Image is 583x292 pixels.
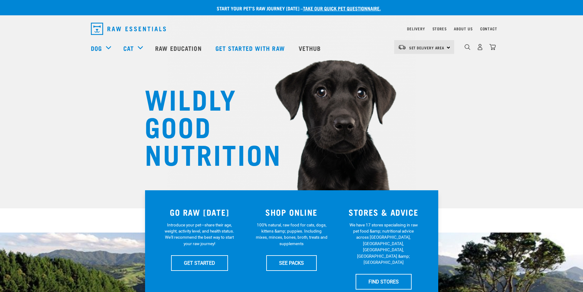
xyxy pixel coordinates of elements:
[163,222,235,247] p: Introduce your pet—share their age, weight, activity level, and health status. We'll recommend th...
[454,28,473,30] a: About Us
[145,84,267,167] h1: WILDLY GOOD NUTRITION
[432,28,447,30] a: Stores
[91,44,102,53] a: Dog
[86,20,497,37] nav: dropdown navigation
[266,255,317,271] a: SEE PACKS
[209,36,293,60] a: Get started with Raw
[489,44,496,50] img: home-icon@2x.png
[171,255,228,271] a: GET STARTED
[409,47,445,49] span: Set Delivery Area
[293,36,329,60] a: Vethub
[480,28,497,30] a: Contact
[477,44,483,50] img: user.png
[256,222,327,247] p: 100% natural, raw food for cats, dogs, kittens &amp; puppies. Including mixes, minces, bones, bro...
[249,207,334,217] h3: SHOP ONLINE
[407,28,425,30] a: Delivery
[348,222,420,266] p: We have 17 stores specialising in raw pet food &amp; nutritional advice across [GEOGRAPHIC_DATA],...
[356,274,412,289] a: FIND STORES
[341,207,426,217] h3: STORES & ADVICE
[91,23,166,35] img: Raw Essentials Logo
[465,44,470,50] img: home-icon-1@2x.png
[398,44,406,50] img: van-moving.png
[123,44,134,53] a: Cat
[149,36,209,60] a: Raw Education
[303,7,381,9] a: take our quick pet questionnaire.
[157,207,242,217] h3: GO RAW [DATE]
